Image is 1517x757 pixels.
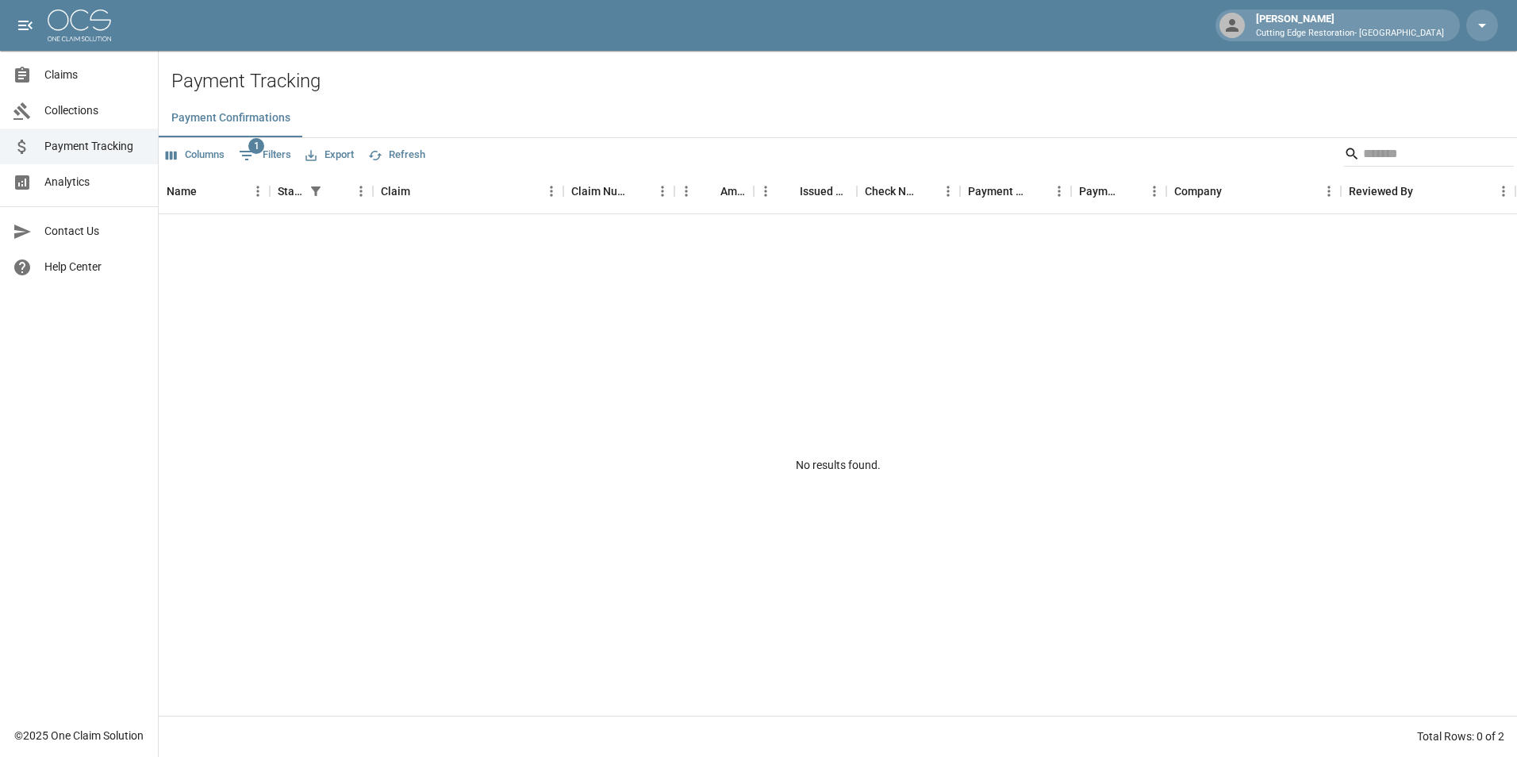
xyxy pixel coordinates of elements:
[1492,179,1515,203] button: Menu
[197,180,219,202] button: Sort
[410,180,432,202] button: Sort
[270,169,373,213] div: Status
[1166,169,1341,213] div: Company
[305,180,327,202] div: 1 active filter
[571,169,628,213] div: Claim Number
[159,214,1517,716] div: No results found.
[865,169,914,213] div: Check Number
[1341,169,1515,213] div: Reviewed By
[278,169,305,213] div: Status
[674,179,698,203] button: Menu
[698,180,720,202] button: Sort
[327,180,349,202] button: Sort
[778,180,800,202] button: Sort
[159,99,1517,137] div: dynamic tabs
[167,169,197,213] div: Name
[720,169,746,213] div: Amount
[10,10,41,41] button: open drawer
[364,143,429,167] button: Refresh
[44,223,145,240] span: Contact Us
[1349,169,1413,213] div: Reviewed By
[235,143,295,168] button: Show filters
[381,169,410,213] div: Claim
[1079,169,1120,213] div: Payment Type
[800,169,849,213] div: Issued Date
[1071,169,1166,213] div: Payment Type
[1344,141,1514,170] div: Search
[563,169,674,213] div: Claim Number
[754,179,778,203] button: Menu
[968,169,1025,213] div: Payment Method
[162,143,229,167] button: Select columns
[628,180,651,202] button: Sort
[305,180,327,202] button: Show filters
[1317,179,1341,203] button: Menu
[914,180,936,202] button: Sort
[14,728,144,744] div: © 2025 One Claim Solution
[651,179,674,203] button: Menu
[44,67,145,83] span: Claims
[960,169,1071,213] div: Payment Method
[44,102,145,119] span: Collections
[44,174,145,190] span: Analytics
[373,169,563,213] div: Claim
[48,10,111,41] img: ocs-logo-white-transparent.png
[1417,728,1504,744] div: Total Rows: 0 of 2
[1143,179,1166,203] button: Menu
[44,259,145,275] span: Help Center
[248,138,264,154] span: 1
[1047,179,1071,203] button: Menu
[754,169,857,213] div: Issued Date
[1413,180,1435,202] button: Sort
[540,179,563,203] button: Menu
[1250,11,1450,40] div: [PERSON_NAME]
[857,169,960,213] div: Check Number
[936,179,960,203] button: Menu
[1222,180,1244,202] button: Sort
[1025,180,1047,202] button: Sort
[1256,27,1444,40] p: Cutting Edge Restoration- [GEOGRAPHIC_DATA]
[1174,169,1222,213] div: Company
[159,99,303,137] button: Payment Confirmations
[171,70,1517,93] h2: Payment Tracking
[301,143,358,167] button: Export
[44,138,145,155] span: Payment Tracking
[349,179,373,203] button: Menu
[1120,180,1143,202] button: Sort
[246,179,270,203] button: Menu
[159,169,270,213] div: Name
[674,169,754,213] div: Amount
